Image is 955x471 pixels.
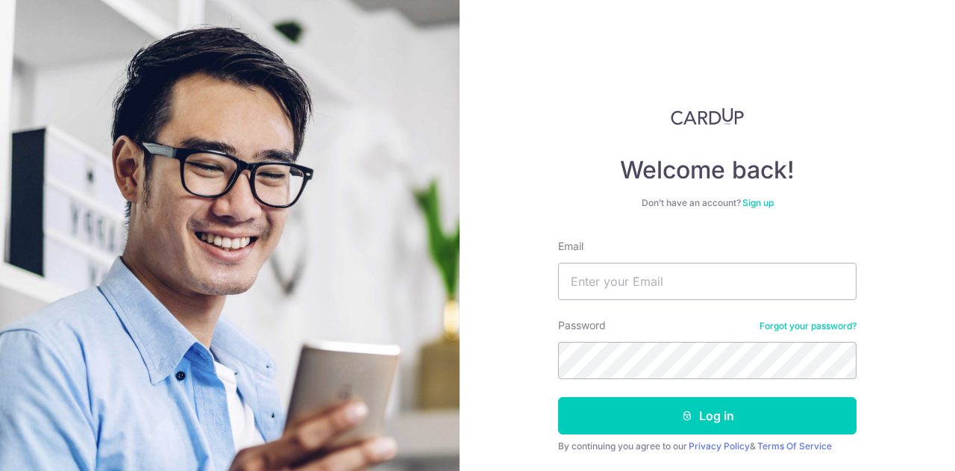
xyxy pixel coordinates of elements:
[558,440,857,452] div: By continuing you agree to our &
[760,320,857,332] a: Forgot your password?
[757,440,832,452] a: Terms Of Service
[558,318,606,333] label: Password
[742,197,774,208] a: Sign up
[558,263,857,300] input: Enter your Email
[558,239,583,254] label: Email
[558,197,857,209] div: Don’t have an account?
[558,155,857,185] h4: Welcome back!
[558,397,857,434] button: Log in
[671,107,744,125] img: CardUp Logo
[689,440,750,452] a: Privacy Policy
